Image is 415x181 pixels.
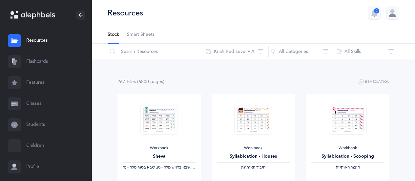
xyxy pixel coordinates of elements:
[161,79,163,84] span: s
[117,79,136,84] span: 267 File
[359,78,390,86] button: Remediation
[108,8,143,18] div: Resources
[217,153,290,160] div: Syllabication - Houses
[140,105,178,135] img: Sheva-Workbook-Red_EN_thumbnail_1754012358.png
[368,7,381,20] button: 6
[268,44,334,59] button: All Categories
[336,165,360,170] span: ‫חיבור האותיות‬
[203,44,269,59] button: Kriah Red Level • A
[311,146,384,151] div: Workbook
[123,146,196,151] div: Workbook
[382,148,407,173] iframe: Drift Widget Chat Controller
[334,44,399,59] button: All Skills
[107,44,203,59] input: Search Resources
[123,165,196,170] div: ‪, + 2‬
[127,32,155,38] span: Smart Sheets
[311,153,384,160] div: Syllabication - Scooping
[123,165,190,170] span: ‫שבא בראש מלה - נע, שבא בסוף מלה - נח‬
[235,105,272,135] img: Syllabication-Workbook-Level-1-EN_Red_Houses_thumbnail_1741114032.png
[217,146,290,151] div: Workbook
[241,165,265,170] span: ‫חיבור האותיות‬
[329,105,366,135] img: Syllabication-Workbook-Level-1-EN_Red_Scooping_thumbnail_1741114434.png
[374,8,379,13] div: 6
[134,79,136,84] span: s
[137,79,164,84] span: (6800 page )
[123,153,196,160] div: Sheva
